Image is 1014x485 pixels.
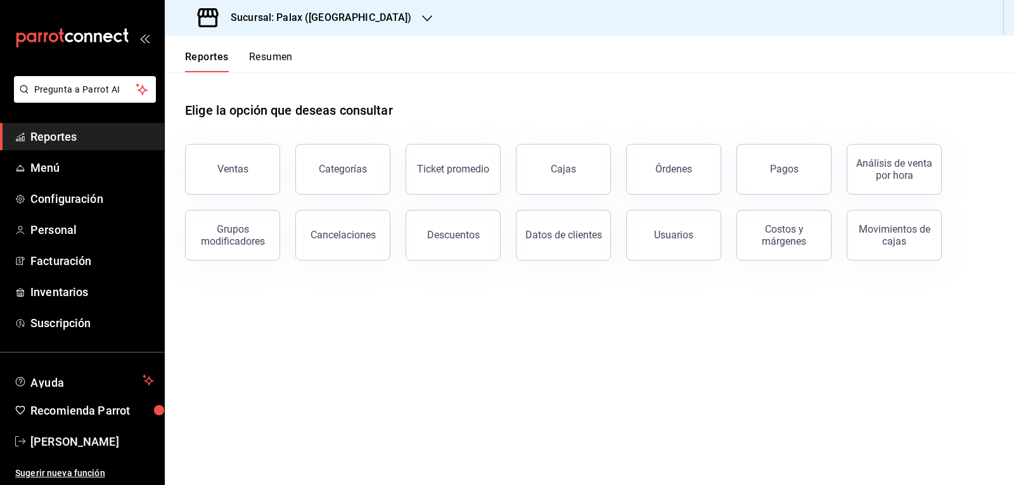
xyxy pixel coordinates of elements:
[139,33,150,43] button: open_drawer_menu
[745,223,823,247] div: Costos y márgenes
[847,144,942,195] button: Análisis de venta por hora
[855,223,934,247] div: Movimientos de cajas
[30,221,154,238] span: Personal
[417,163,489,175] div: Ticket promedio
[770,163,799,175] div: Pagos
[30,190,154,207] span: Configuración
[736,144,831,195] button: Pagos
[30,159,154,176] span: Menú
[406,144,501,195] button: Ticket promedio
[30,402,154,419] span: Recomienda Parrot
[736,210,831,261] button: Costos y márgenes
[14,76,156,103] button: Pregunta a Parrot AI
[427,229,480,241] div: Descuentos
[30,128,154,145] span: Reportes
[654,229,693,241] div: Usuarios
[217,163,248,175] div: Ventas
[551,163,576,175] div: Cajas
[30,314,154,332] span: Suscripción
[319,163,367,175] div: Categorías
[185,51,293,72] div: navigation tabs
[30,373,138,388] span: Ayuda
[847,210,942,261] button: Movimientos de cajas
[185,144,280,195] button: Ventas
[15,467,154,480] span: Sugerir nueva función
[855,157,934,181] div: Análisis de venta por hora
[30,252,154,269] span: Facturación
[516,210,611,261] button: Datos de clientes
[295,144,390,195] button: Categorías
[30,283,154,301] span: Inventarios
[9,92,156,105] a: Pregunta a Parrot AI
[221,10,412,25] h3: Sucursal: Palax ([GEOGRAPHIC_DATA])
[34,83,136,96] span: Pregunta a Parrot AI
[516,144,611,195] button: Cajas
[185,210,280,261] button: Grupos modificadores
[295,210,390,261] button: Cancelaciones
[525,229,602,241] div: Datos de clientes
[311,229,376,241] div: Cancelaciones
[626,210,721,261] button: Usuarios
[249,51,293,72] button: Resumen
[406,210,501,261] button: Descuentos
[30,433,154,450] span: [PERSON_NAME]
[185,51,229,72] button: Reportes
[655,163,692,175] div: Órdenes
[193,223,272,247] div: Grupos modificadores
[185,101,393,120] h1: Elige la opción que deseas consultar
[626,144,721,195] button: Órdenes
